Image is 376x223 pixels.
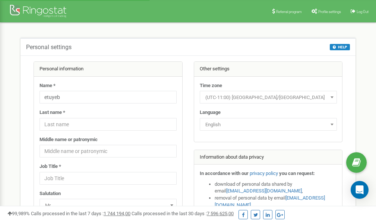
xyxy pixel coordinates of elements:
u: 7 596 625,00 [207,211,234,216]
span: Referral program [276,10,302,14]
div: Personal information [34,62,182,77]
span: Log Out [357,10,369,14]
span: (UTC-11:00) Pacific/Midway [202,92,334,103]
div: Other settings [194,62,342,77]
input: Middle name or patronymic [40,145,177,157]
span: Profile settings [318,10,341,14]
span: (UTC-11:00) Pacific/Midway [200,91,337,103]
span: English [200,118,337,131]
label: Middle name or patronymic [40,136,98,143]
div: Open Intercom Messenger [351,181,369,199]
span: Calls processed in the last 30 days : [132,211,234,216]
li: download of personal data shared by email , [215,181,337,195]
span: Calls processed in the last 7 days : [31,211,130,216]
input: Job Title [40,172,177,185]
label: Time zone [200,82,222,89]
li: removal of personal data by email , [215,195,337,208]
a: privacy policy [250,171,278,176]
u: 1 744 194,00 [104,211,130,216]
input: Name [40,91,177,103]
label: Salutation [40,190,61,197]
label: Name * [40,82,56,89]
label: Language [200,109,221,116]
button: HELP [330,44,350,50]
label: Job Title * [40,163,61,170]
span: Mr. [42,200,174,211]
span: English [202,120,334,130]
a: [EMAIL_ADDRESS][DOMAIN_NAME] [226,188,302,194]
h5: Personal settings [26,44,72,51]
span: 99,989% [7,211,30,216]
label: Last name * [40,109,65,116]
strong: you can request: [279,171,315,176]
strong: In accordance with our [200,171,249,176]
span: Mr. [40,199,177,211]
input: Last name [40,118,177,131]
div: Information about data privacy [194,150,342,165]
